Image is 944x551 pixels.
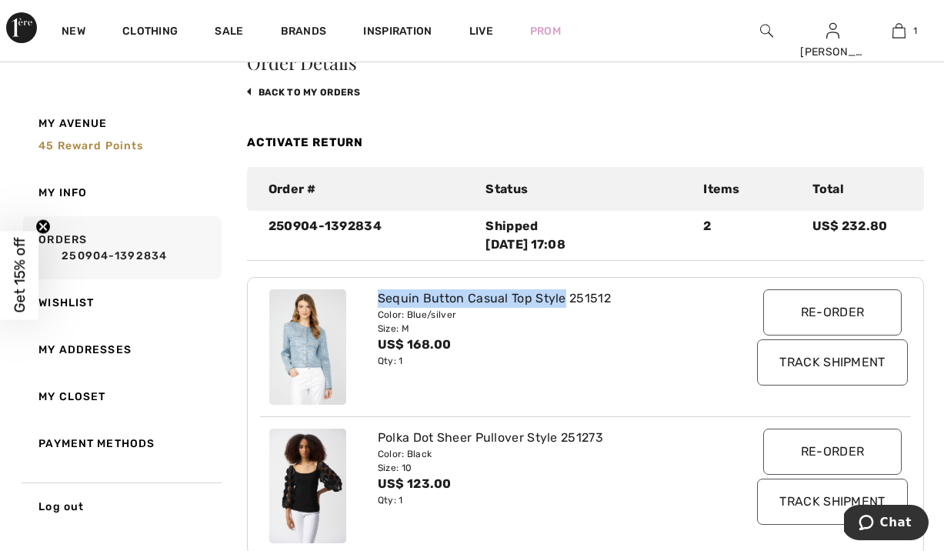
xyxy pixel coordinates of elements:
a: 250904-1392834 [38,248,217,264]
div: Sequin Button Casual Top Style 251512 [378,289,739,308]
input: Re-order [763,429,902,475]
div: Order # [259,180,477,199]
a: Orders [20,216,222,279]
div: Color: Black [378,447,739,461]
div: Size: 10 [378,461,739,475]
div: Polka Dot Sheer Pullover Style 251273 [378,429,739,447]
a: Clothing [122,25,178,41]
img: search the website [760,22,773,40]
span: My Avenue [38,115,107,132]
a: Sign In [826,23,839,38]
a: My Addresses [20,326,222,373]
span: Inspiration [363,25,432,41]
a: New [62,25,85,41]
div: Status [476,180,694,199]
span: Get 15% off [11,238,28,313]
a: Live [469,23,493,39]
a: 1 [866,22,931,40]
div: Qty: 1 [378,493,739,507]
img: joseph-ribkoff-tops-black_251273_2_7694_search.jpg [269,429,346,544]
div: Items [694,180,802,199]
a: My Info [20,169,222,216]
img: 1ère Avenue [6,12,37,43]
div: Size: M [378,322,739,336]
div: 250904-1392834 [259,217,477,254]
input: Re-order [763,289,902,336]
div: Qty: 1 [378,354,739,368]
a: Payment Methods [20,420,222,467]
input: Track Shipment [757,479,907,525]
div: [PERSON_NAME] [800,44,865,60]
a: My Closet [20,373,222,420]
div: US$ 123.00 [378,475,739,493]
div: Shipped [DATE] 17:08 [485,217,685,254]
a: Brands [281,25,327,41]
a: Sale [215,25,243,41]
iframe: Opens a widget where you can chat to one of our agents [844,505,929,543]
div: Color: Blue/silver [378,308,739,322]
span: 1 [913,24,917,38]
input: Track Shipment [757,339,907,386]
a: Prom [530,23,561,39]
a: Wishlist [20,279,222,326]
span: 45 Reward points [38,139,143,152]
button: Close teaser [35,219,51,235]
img: My Bag [892,22,906,40]
div: US$ 168.00 [378,336,739,354]
a: Activate Return [247,135,364,149]
div: 2 [694,217,802,254]
a: Log out [20,483,222,530]
a: back to My Orders [247,87,360,98]
img: My Info [826,22,839,40]
div: Total [803,180,912,199]
div: US$ 232.80 [803,217,912,254]
h3: Order Details [247,53,924,72]
img: frank-lyman-jackets-blazers-blue-silver_251512_2_6687_search.jpg [269,289,346,405]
